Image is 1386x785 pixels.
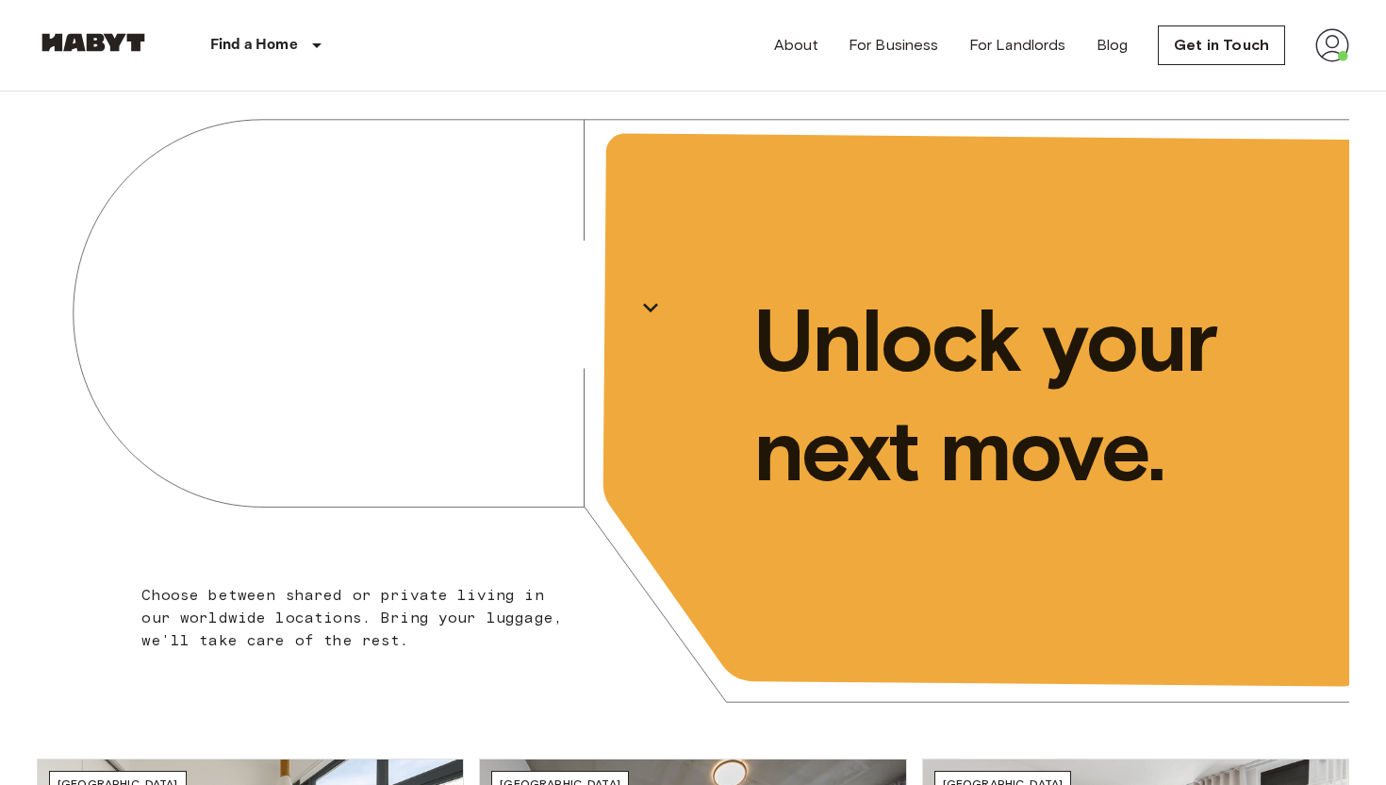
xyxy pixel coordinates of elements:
a: Blog [1097,34,1129,57]
img: Habyt [37,33,150,52]
a: For Landlords [969,34,1066,57]
img: avatar [1315,28,1349,62]
p: Choose between shared or private living in our worldwide locations. Bring your luggage, we'll tak... [141,584,574,652]
a: About [774,34,818,57]
p: Unlock your next move. [753,286,1319,505]
p: Find a Home [210,34,298,57]
a: For Business [849,34,939,57]
a: Get in Touch [1158,25,1285,65]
